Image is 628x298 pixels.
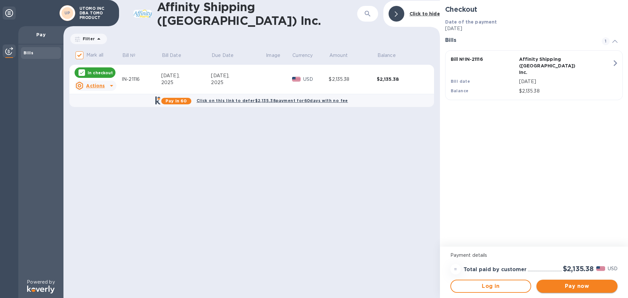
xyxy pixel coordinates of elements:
[79,6,112,20] p: UTOMO INC DBA TOMO PRODUCT
[602,37,610,45] span: 1
[608,265,618,272] p: USD
[563,265,594,273] h2: $2,135.38
[451,88,469,93] b: Balance
[303,76,329,83] p: USD
[292,52,313,59] p: Currency
[519,88,612,95] p: $2,135.38
[445,25,623,32] p: [DATE]
[463,267,527,273] h3: Total paid by customer
[161,79,211,86] div: 2025
[450,280,532,293] button: Log in
[86,52,103,59] p: Mark all
[445,5,623,13] h2: Checkout
[329,76,377,83] div: $2,135.38
[536,280,618,293] button: Pay now
[450,252,618,259] p: Payment details
[451,56,516,62] p: Bill № IN-21116
[161,72,211,79] div: [DATE],
[377,52,404,59] span: Balance
[410,11,440,16] b: Click to hide
[122,52,144,59] span: Bill №
[450,264,461,274] div: =
[27,286,55,293] img: Logo
[542,282,612,290] span: Pay now
[266,52,280,59] p: Image
[329,52,356,59] span: Amount
[122,76,161,83] div: IN-21116
[162,52,181,59] p: Bill Date
[445,19,497,25] b: Date of the payment
[197,98,348,103] b: Click on this link to defer $2,135.38 payment for 60 days with no fee
[329,52,348,59] p: Amount
[456,282,526,290] span: Log in
[211,79,265,86] div: 2025
[292,77,301,81] img: USD
[519,56,585,76] p: Affinity Shipping ([GEOGRAPHIC_DATA]) Inc.
[211,72,265,79] div: [DATE],
[166,98,187,103] b: Pay in 60
[377,52,396,59] p: Balance
[27,279,55,286] p: Powered by
[88,70,113,76] p: In checkout
[445,50,623,100] button: Bill №IN-21116Affinity Shipping ([GEOGRAPHIC_DATA]) Inc.Bill date[DATE]Balance$2,135.38
[122,52,136,59] p: Bill №
[519,78,612,85] p: [DATE]
[64,10,70,15] b: UP
[445,37,594,44] h3: Bills
[162,52,190,59] span: Bill Date
[451,79,470,84] b: Bill date
[212,52,242,59] span: Due Date
[24,31,58,38] p: Pay
[377,76,425,82] div: $2,135.38
[86,83,105,88] u: Actions
[24,50,33,55] b: Bills
[596,266,605,271] img: USD
[212,52,234,59] p: Due Date
[80,36,95,42] p: Filter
